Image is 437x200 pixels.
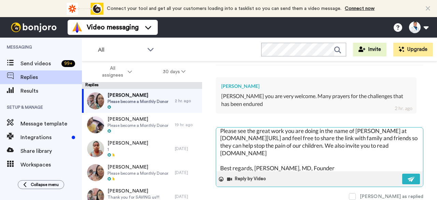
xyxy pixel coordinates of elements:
div: 19 hr. ago [175,122,199,128]
span: [PERSON_NAME] [108,164,168,171]
button: 30 days [147,66,201,78]
img: c34123f9-4a1f-44f1-8f15-6974376a2f84-thumb.jpg [87,164,104,181]
span: Workspaces [20,161,82,169]
div: [DATE] [175,146,199,151]
span: [PERSON_NAME] [108,116,168,123]
img: bj-logo-header-white.svg [8,23,59,32]
a: [PERSON_NAME]Please become a Monthly Donor[DATE] [82,161,202,185]
span: Results [20,87,82,95]
img: send-white.svg [408,176,415,182]
div: 99 + [61,60,75,67]
span: Share library [20,147,82,155]
div: 2 hr. ago [395,105,412,112]
div: [PERSON_NAME] as replied [360,193,423,200]
img: 51249dc9-82fb-4e27-a79a-20d38e7496d4-thumb.jpg [87,140,104,157]
span: Please become a Monthly Donor [108,171,168,176]
a: Connect now [345,6,375,11]
span: Please become a Monthly Donor [108,99,168,104]
span: All [98,46,144,54]
span: 1 [108,147,148,152]
span: Please become a Monthly Donor [108,123,168,128]
img: vm-color.svg [72,22,83,33]
div: animation [66,3,103,15]
a: [PERSON_NAME]1[DATE] [82,137,202,161]
span: Video messaging [87,23,139,32]
div: [PERSON_NAME] [221,83,411,90]
span: All assignees [99,65,126,79]
span: [PERSON_NAME] [108,92,168,99]
span: Thank you for SAVING us!!! [108,195,159,200]
span: [PERSON_NAME] [108,188,159,195]
a: [PERSON_NAME]Please become a Monthly Donor2 hr. ago [82,89,202,113]
img: 3a9f2794-4e1e-478f-b6fd-c936a6c0dea7-thumb.jpg [87,92,104,109]
span: Connect your tool and get all your customers loading into a tasklist so you can send them a video... [107,6,341,11]
span: Message template [20,120,82,128]
div: [PERSON_NAME] you are very welcome. Many prayers for the challenges that has been endured [221,92,411,108]
button: Collapse menu [18,180,64,189]
button: Invite [353,43,386,56]
button: Upgrade [393,43,433,56]
img: 9df2413f-e490-4d38-9c4b-a9447676e160-thumb.jpg [87,116,104,133]
textarea: Dear [PERSON_NAME], God bless you and your family! Thanks for the love, encouragement, support, a... [216,128,423,171]
button: All assignees [83,62,147,81]
span: Send videos [20,59,59,68]
a: [PERSON_NAME]Please become a Monthly Donor19 hr. ago [82,113,202,137]
span: Replies [20,73,82,81]
div: Replies [82,82,202,89]
button: Reply by Video [226,174,268,184]
span: [PERSON_NAME] [108,140,148,147]
div: 2 hr. ago [175,98,199,104]
span: Integrations [20,133,69,142]
span: Collapse menu [31,182,59,187]
div: [DATE] [175,194,199,199]
div: [DATE] [175,170,199,175]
